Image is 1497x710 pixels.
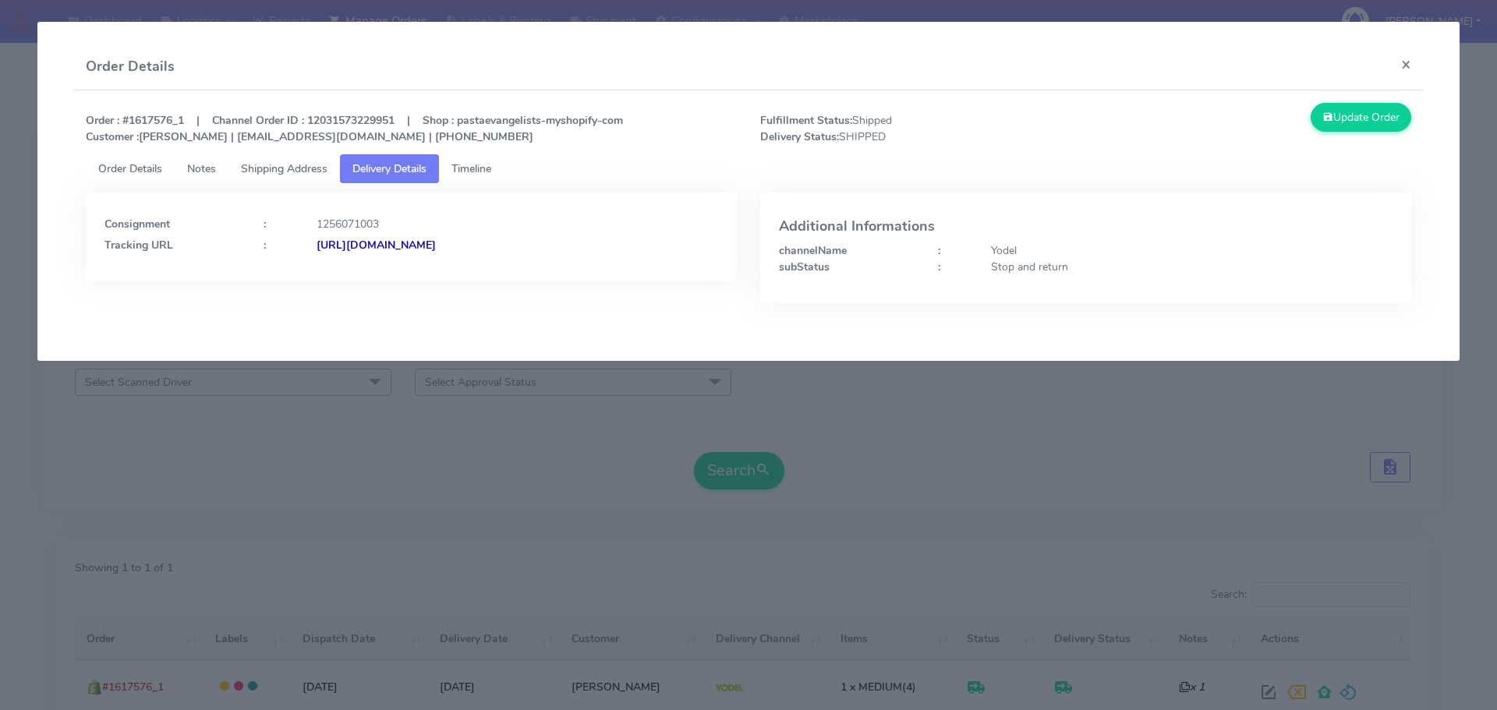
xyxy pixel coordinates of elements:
div: 1256071003 [305,216,730,232]
h4: Order Details [86,56,175,77]
strong: : [264,217,266,231]
strong: channelName [779,243,847,258]
strong: : [938,243,940,258]
strong: Customer : [86,129,139,144]
strong: Tracking URL [104,238,173,253]
ul: Tabs [86,154,1412,183]
strong: subStatus [779,260,830,274]
span: Order Details [98,161,162,176]
h4: Additional Informations [779,219,1393,235]
strong: Consignment [104,217,170,231]
strong: Order : #1617576_1 | Channel Order ID : 12031573229951 | Shop : pastaevangelists-myshopify-com [P... [86,113,623,144]
span: Shipping Address [241,161,327,176]
button: Close [1389,44,1424,85]
strong: : [938,260,940,274]
span: Shipped SHIPPED [748,112,1086,145]
strong: Delivery Status: [760,129,839,144]
button: Update Order [1311,103,1412,132]
strong: Fulfillment Status: [760,113,852,128]
div: Stop and return [979,259,1404,275]
strong: [URL][DOMAIN_NAME] [317,238,436,253]
span: Delivery Details [352,161,426,176]
div: Yodel [979,242,1404,259]
span: Timeline [451,161,491,176]
strong: : [264,238,266,253]
span: Notes [187,161,216,176]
